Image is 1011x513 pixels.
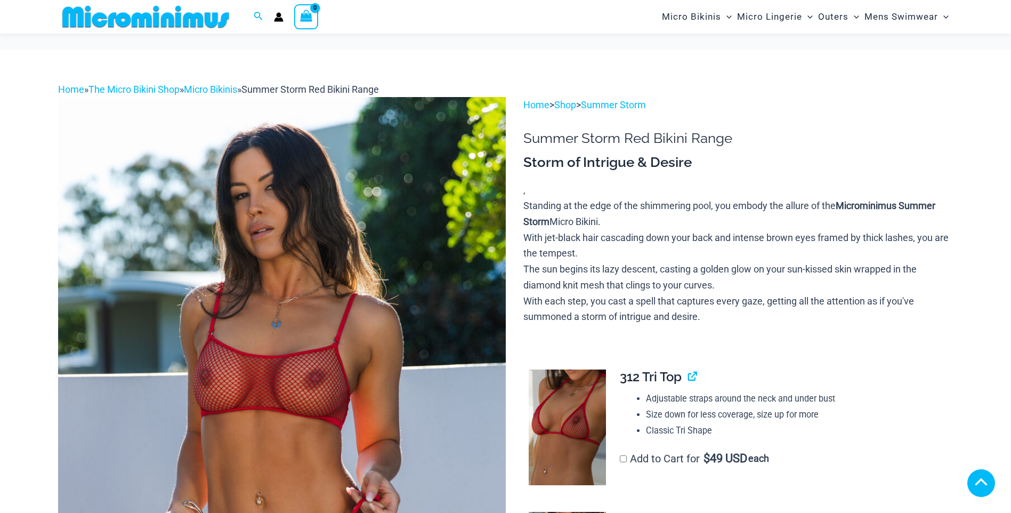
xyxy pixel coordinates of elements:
[659,3,734,30] a: Micro BikinisMenu ToggleMenu Toggle
[523,198,953,325] p: Standing at the edge of the shimmering pool, you embody the allure of the Micro Bikini. With jet-...
[721,3,732,30] span: Menu Toggle
[254,10,263,23] a: Search icon link
[748,453,769,464] span: each
[737,3,802,30] span: Micro Lingerie
[523,97,953,113] p: > >
[529,370,606,486] img: Summer Storm Red 312 Tri Top
[848,3,859,30] span: Menu Toggle
[734,3,815,30] a: Micro LingerieMenu ToggleMenu Toggle
[523,99,549,110] a: Home
[58,84,379,95] span: » » »
[620,452,769,465] label: Add to Cart for
[862,3,951,30] a: Mens SwimwearMenu ToggleMenu Toggle
[938,3,949,30] span: Menu Toggle
[646,423,944,439] li: Classic Tri Shape
[241,84,379,95] span: Summer Storm Red Bikini Range
[58,5,233,29] img: MM SHOP LOGO FLAT
[523,130,953,147] h1: Summer Storm Red Bikini Range
[703,452,710,465] span: $
[703,453,747,464] span: 49 USD
[523,154,953,325] div: ,
[864,3,938,30] span: Mens Swimwear
[620,369,682,384] span: 312 Tri Top
[658,2,953,32] nav: Site Navigation
[620,455,627,462] input: Add to Cart for$49 USD each
[802,3,813,30] span: Menu Toggle
[646,407,944,423] li: Size down for less coverage, size up for more
[274,12,284,22] a: Account icon link
[554,99,576,110] a: Shop
[294,4,319,29] a: View Shopping Cart, empty
[818,3,848,30] span: Outers
[184,84,237,95] a: Micro Bikinis
[581,99,646,110] a: Summer Storm
[815,3,862,30] a: OutersMenu ToggleMenu Toggle
[88,84,180,95] a: The Micro Bikini Shop
[646,391,944,407] li: Adjustable straps around the neck and under bust
[523,154,953,172] h3: Storm of Intrigue & Desire
[662,3,721,30] span: Micro Bikinis
[58,84,84,95] a: Home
